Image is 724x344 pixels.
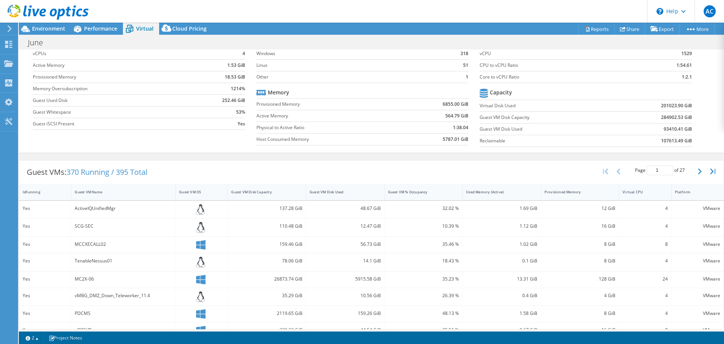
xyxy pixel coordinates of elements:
label: Guest Used Disk [33,97,194,104]
label: Provisioned Memory [33,73,194,81]
div: 4 [623,292,667,300]
span: Environment [32,25,65,32]
div: Used Memory (Active) [466,190,528,194]
label: Linux [256,62,441,69]
div: Guest VM Disk Capacity [231,190,293,194]
span: Page of [635,165,685,175]
b: 318 [460,50,468,57]
div: SCG-SEC [75,222,172,230]
div: TenableNessus01 [75,257,172,265]
div: 13.31 GiB [466,275,537,283]
b: 1214% [231,85,245,93]
span: AC [704,5,716,17]
div: 35.46 % [388,240,459,248]
b: Memory [268,89,289,96]
div: 10.56 GiB [310,292,381,300]
div: 48.67 GiB [310,204,381,213]
div: Guest VM % Occupancy [388,190,450,194]
div: VMware [675,309,720,318]
label: Guest iSCSI Present [33,120,194,128]
b: 53% [236,108,245,116]
div: PDCMS [75,309,172,318]
div: Provisioned Memory [545,190,607,194]
div: 1.02 GiB [466,240,537,248]
div: Guest VM Disk Used [310,190,372,194]
div: 10.39 % [388,222,459,230]
h1: June [25,39,55,47]
div: 4 [623,204,667,213]
input: jump to page [647,165,673,175]
div: 5915.58 GiB [310,275,381,283]
label: CPU to vCPU Ratio [480,62,636,69]
label: Other [256,73,441,81]
div: 16 GiB [545,222,616,230]
div: VMware [675,275,720,283]
div: 4 [623,257,667,265]
svg: \n [657,8,663,15]
div: 0.1 GiB [466,257,537,265]
a: Project Notes [43,333,87,342]
div: 25.51 % [388,326,459,334]
label: Windows [256,50,441,57]
div: Guest VM Name [75,190,163,194]
b: 1529 [681,50,692,57]
label: Guest VM Disk Used [480,125,614,133]
div: Platform [675,190,711,194]
label: Memory Oversubscription [33,85,194,93]
b: 1:2.1 [682,73,692,81]
div: 32.02 % [388,204,459,213]
div: 18.43 % [388,257,459,265]
div: Yes [23,240,67,248]
div: MC2X-06 [75,275,172,283]
b: 93410.41 GiB [664,125,692,133]
div: IsRunning [23,190,58,194]
div: 8 GiB [545,309,616,318]
div: vMBG_DMZ_Down_Teleworker_11.4 [75,292,172,300]
div: VMware [675,292,720,300]
span: 370 Running / 395 Total [66,167,147,177]
div: 35.29 GiB [231,292,302,300]
div: 8 [623,240,667,248]
div: 8 GiB [545,257,616,265]
a: More [680,23,715,35]
b: Yes [238,120,245,128]
div: 26873.74 GiB [231,275,302,283]
b: 1:38.04 [453,124,468,131]
b: 107613.49 GiB [661,137,692,145]
b: 6855.00 GiB [443,100,468,108]
b: Capacity [490,89,512,96]
div: 26.39 % [388,292,459,300]
b: 564.79 GiB [445,112,468,120]
label: Provisioned Memory [256,100,402,108]
label: Guest VM Disk Capacity [480,114,614,121]
label: Virtual Disk Used [480,102,614,110]
a: 2 [20,333,44,342]
div: 4 [623,222,667,230]
div: 239.32 GiB [231,326,302,334]
div: MCCXECALL02 [75,240,172,248]
div: Yes [23,309,67,318]
div: Yes [23,292,67,300]
label: Reclaimable [480,137,614,145]
div: Virtual CPU [623,190,658,194]
label: Physical to Active Ratio [256,124,402,131]
div: 8 [623,326,667,334]
div: VMware [675,204,720,213]
div: 1.12 GiB [466,222,537,230]
div: ActiveIQUnifiedMgr [75,204,172,213]
label: Core to vCPU Ratio [480,73,636,81]
label: vCPU [480,50,636,57]
b: 1 [466,73,468,81]
div: VMware [675,257,720,265]
div: 12 GiB [545,204,616,213]
b: 252.46 GiB [222,97,245,104]
div: 4 GiB [545,292,616,300]
b: 51 [463,62,468,69]
div: Yes [23,275,67,283]
div: 0.67 GiB [466,326,537,334]
div: Guest VM OS [179,190,215,194]
div: 24 [623,275,667,283]
span: Performance [84,25,117,32]
div: 16 GiB [545,326,616,334]
a: Reports [578,23,615,35]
